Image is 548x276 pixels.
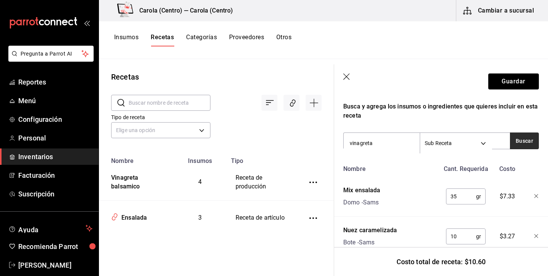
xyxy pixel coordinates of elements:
[174,153,226,164] th: Insumos
[18,133,92,143] span: Personal
[111,122,210,138] div: Elige una opción
[129,95,210,110] input: Buscar nombre de receta
[343,226,397,235] div: Nuez caramelizada
[446,229,476,244] input: 0
[489,161,523,174] div: Costo
[198,178,202,185] span: 4
[108,171,164,191] div: Vinagreta balsamico
[344,135,420,151] input: Buscar insumo
[111,115,210,120] label: Tipo de receta
[440,161,489,174] div: Cant. Requerida
[18,96,92,106] span: Menú
[18,152,92,162] span: Inventarios
[226,164,296,200] td: Receta de producción
[334,247,548,276] div: Costo total de receta: $10.60
[229,34,264,46] button: Proveedores
[21,50,82,58] span: Pregunta a Parrot AI
[99,153,174,164] th: Nombre
[18,260,92,270] span: [PERSON_NAME]
[446,189,476,204] input: 0
[500,192,515,201] span: $7.33
[500,232,515,241] span: $3.27
[446,228,486,244] div: gr
[226,200,296,236] td: Receta de artículo
[343,238,397,247] div: Bote - Sams
[84,20,90,26] button: open_drawer_menu
[18,170,92,180] span: Facturación
[276,34,292,46] button: Otros
[226,153,296,164] th: Tipo
[343,198,381,207] div: Domo - Sams
[151,34,174,46] button: Recetas
[343,186,381,195] div: Mix ensalada
[5,55,94,63] a: Pregunta a Parrot AI
[18,77,92,87] span: Reportes
[18,241,92,252] span: Recomienda Parrot
[261,95,277,111] div: Ordenar por
[114,34,292,46] div: navigation tabs
[340,161,440,174] div: Nombre
[133,6,233,15] h3: Carola (Centro) — Carola (Centro)
[186,34,217,46] button: Categorías
[18,224,83,233] span: Ayuda
[114,34,139,46] button: Insumos
[510,132,539,149] button: Buscar
[284,95,299,111] div: Asociar recetas
[18,189,92,199] span: Suscripción
[99,153,334,236] table: inventoriesTable
[446,188,486,204] div: gr
[420,133,492,153] div: Sub Receta
[488,73,539,89] button: Guardar
[111,71,139,83] div: Recetas
[306,95,322,111] div: Agregar receta
[8,46,94,62] button: Pregunta a Parrot AI
[118,211,147,222] div: Ensalada
[18,114,92,124] span: Configuración
[198,214,202,221] span: 3
[343,102,539,120] div: Busca y agrega los insumos o ingredientes que quieres incluir en esta receta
